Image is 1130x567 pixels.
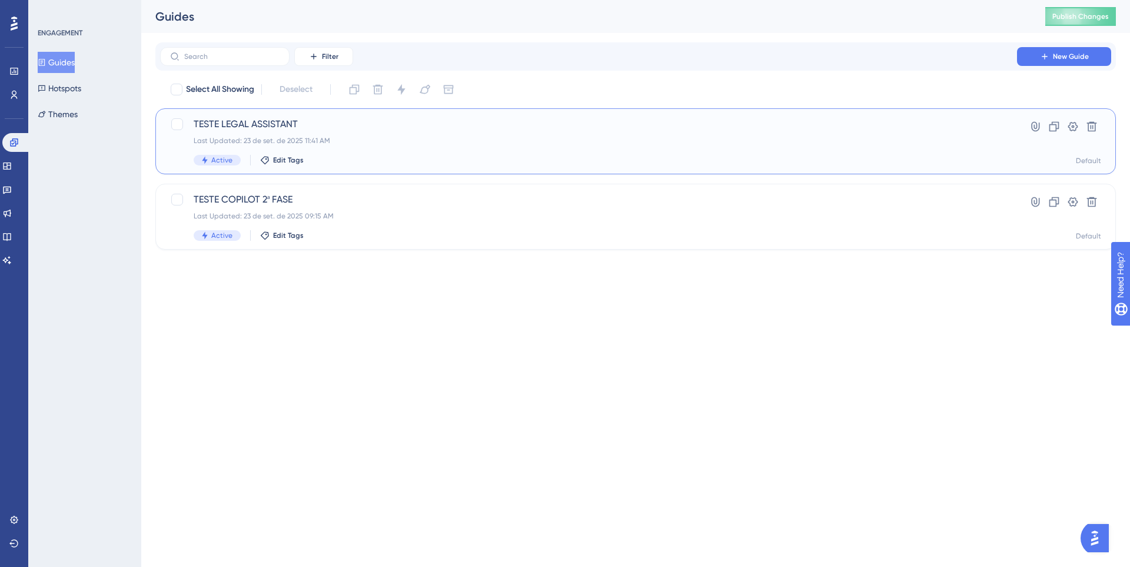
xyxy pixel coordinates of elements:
[273,231,304,240] span: Edit Tags
[322,52,338,61] span: Filter
[273,155,304,165] span: Edit Tags
[28,3,74,17] span: Need Help?
[1052,12,1109,21] span: Publish Changes
[280,82,313,97] span: Deselect
[184,52,280,61] input: Search
[194,117,983,131] span: TESTE LEGAL ASSISTANT
[38,78,81,99] button: Hotspots
[38,28,82,38] div: ENGAGEMENT
[1076,231,1101,241] div: Default
[194,211,983,221] div: Last Updated: 23 de set. de 2025 09:15 AM
[155,8,1016,25] div: Guides
[1017,47,1111,66] button: New Guide
[1045,7,1116,26] button: Publish Changes
[194,136,983,145] div: Last Updated: 23 de set. de 2025 11:41 AM
[211,155,232,165] span: Active
[1053,52,1089,61] span: New Guide
[269,79,323,100] button: Deselect
[260,231,304,240] button: Edit Tags
[294,47,353,66] button: Filter
[211,231,232,240] span: Active
[38,52,75,73] button: Guides
[186,82,254,97] span: Select All Showing
[260,155,304,165] button: Edit Tags
[38,104,78,125] button: Themes
[194,193,983,207] span: TESTE COPILOT 2ª FASE
[1081,520,1116,556] iframe: UserGuiding AI Assistant Launcher
[1076,156,1101,165] div: Default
